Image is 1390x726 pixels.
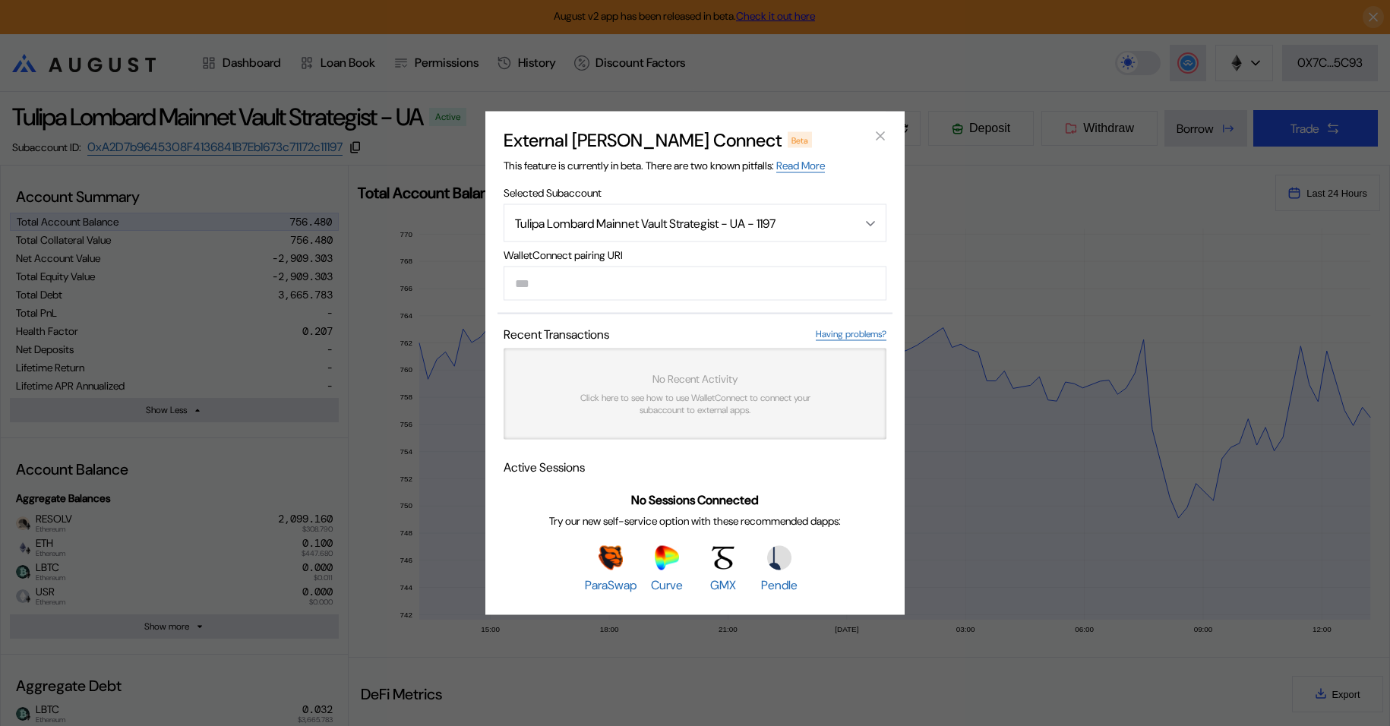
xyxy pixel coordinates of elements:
div: Beta [788,132,812,147]
a: Having problems? [816,328,886,341]
img: ParaSwap [599,545,623,570]
a: GMXGMX [697,545,749,592]
span: No Sessions Connected [631,491,759,507]
span: Pendle [761,576,798,592]
a: No Recent ActivityClick here to see how to use WalletConnect to connect your subaccount to extern... [504,349,886,440]
span: WalletConnect pairing URI [504,248,886,262]
div: Tulipa Lombard Mainnet Vault Strategist - UA - 1197 [515,215,836,231]
span: Active Sessions [504,459,585,475]
span: Curve [651,576,683,592]
a: CurveCurve [641,545,693,592]
button: Open menu [504,204,886,242]
h2: External [PERSON_NAME] Connect [504,128,782,152]
span: Selected Subaccount [504,186,886,200]
span: Click here to see how to use WalletConnect to connect your subaccount to external apps. [564,392,826,416]
span: This feature is currently in beta. There are two known pitfalls: [504,159,825,173]
img: Pendle [767,545,791,570]
button: close modal [868,124,892,148]
span: GMX [710,576,736,592]
img: Curve [655,545,679,570]
span: No Recent Activity [652,372,738,386]
a: Read More [776,159,825,173]
span: Try our new self-service option with these recommended dapps: [549,513,841,527]
span: ParaSwap [585,576,637,592]
a: ParaSwapParaSwap [585,545,637,592]
img: GMX [711,545,735,570]
a: PendlePendle [753,545,805,592]
span: Recent Transactions [504,327,609,342]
